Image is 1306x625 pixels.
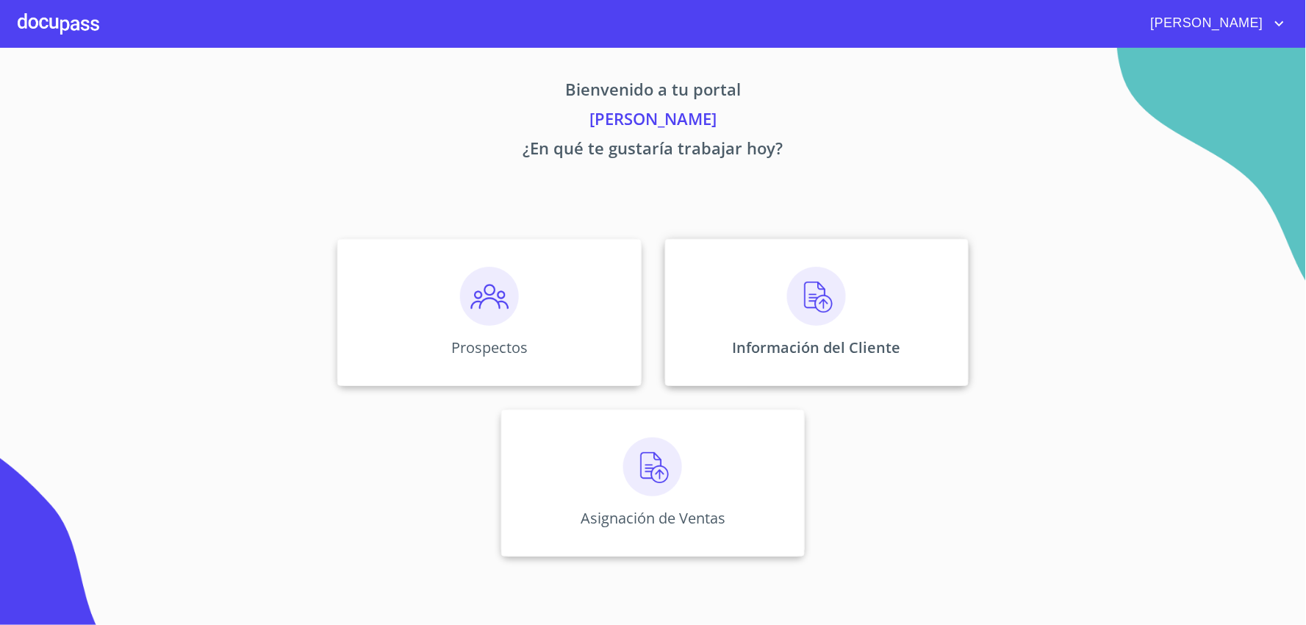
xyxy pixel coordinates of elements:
p: ¿En qué te gustaría trabajar hoy? [201,136,1106,165]
p: Asignación de Ventas [581,508,725,528]
p: [PERSON_NAME] [201,107,1106,136]
button: account of current user [1140,12,1288,35]
span: [PERSON_NAME] [1140,12,1271,35]
img: carga.png [623,438,682,496]
p: Información del Cliente [733,337,901,357]
img: prospectos.png [460,267,519,326]
img: carga.png [787,267,846,326]
p: Prospectos [451,337,528,357]
p: Bienvenido a tu portal [201,77,1106,107]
